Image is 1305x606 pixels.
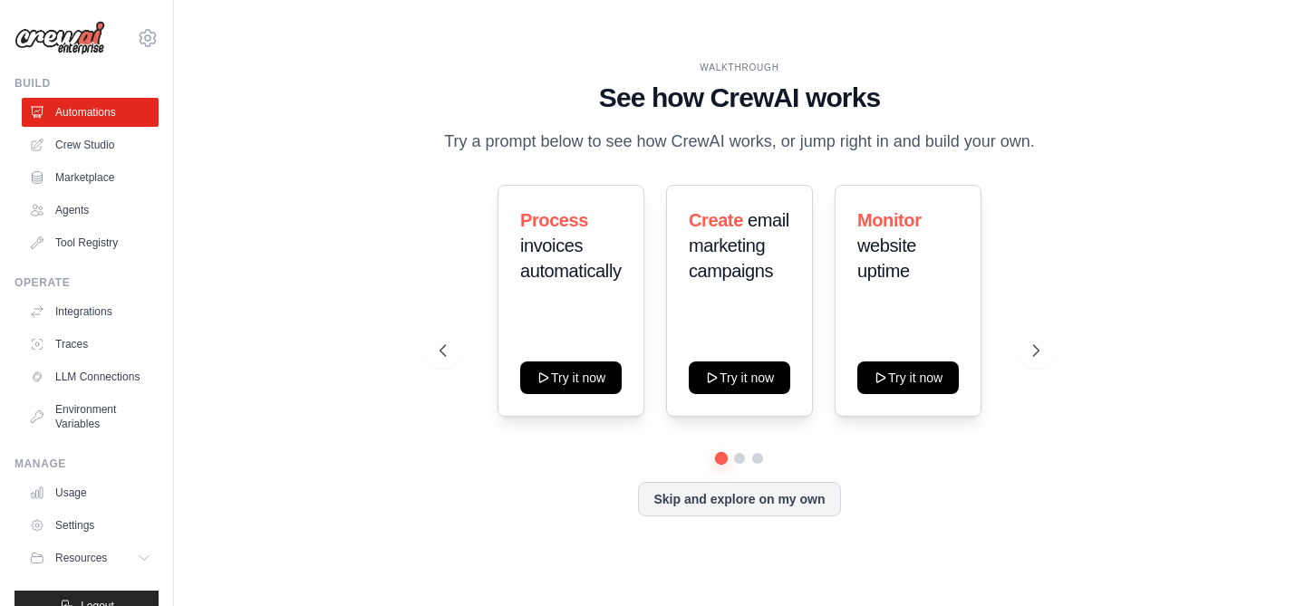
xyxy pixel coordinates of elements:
[440,82,1039,114] h1: See how CrewAI works
[14,275,159,290] div: Operate
[857,236,916,281] span: website uptime
[689,210,789,281] span: email marketing campaigns
[440,129,1039,155] p: Try a prompt below to see how CrewAI works, or jump right in and build your own.
[638,482,840,516] button: Skip and explore on my own
[440,61,1039,74] div: WALKTHROUGH
[14,76,159,91] div: Build
[520,210,588,230] span: Process
[22,395,159,438] a: Environment Variables
[520,236,622,281] span: invoices automatically
[22,511,159,540] a: Settings
[22,330,159,359] a: Traces
[22,543,159,572] button: Resources
[55,551,107,565] span: Resources
[22,228,159,257] a: Tool Registry
[857,210,922,230] span: Monitor
[689,361,790,394] button: Try it now
[520,361,622,394] button: Try it now
[857,361,959,394] button: Try it now
[14,21,105,55] img: Logo
[22,362,159,391] a: LLM Connections
[14,457,159,471] div: Manage
[22,98,159,127] a: Automations
[22,130,159,159] a: Crew Studio
[689,210,743,230] span: Create
[22,478,159,507] a: Usage
[22,163,159,192] a: Marketplace
[22,297,159,326] a: Integrations
[22,196,159,225] a: Agents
